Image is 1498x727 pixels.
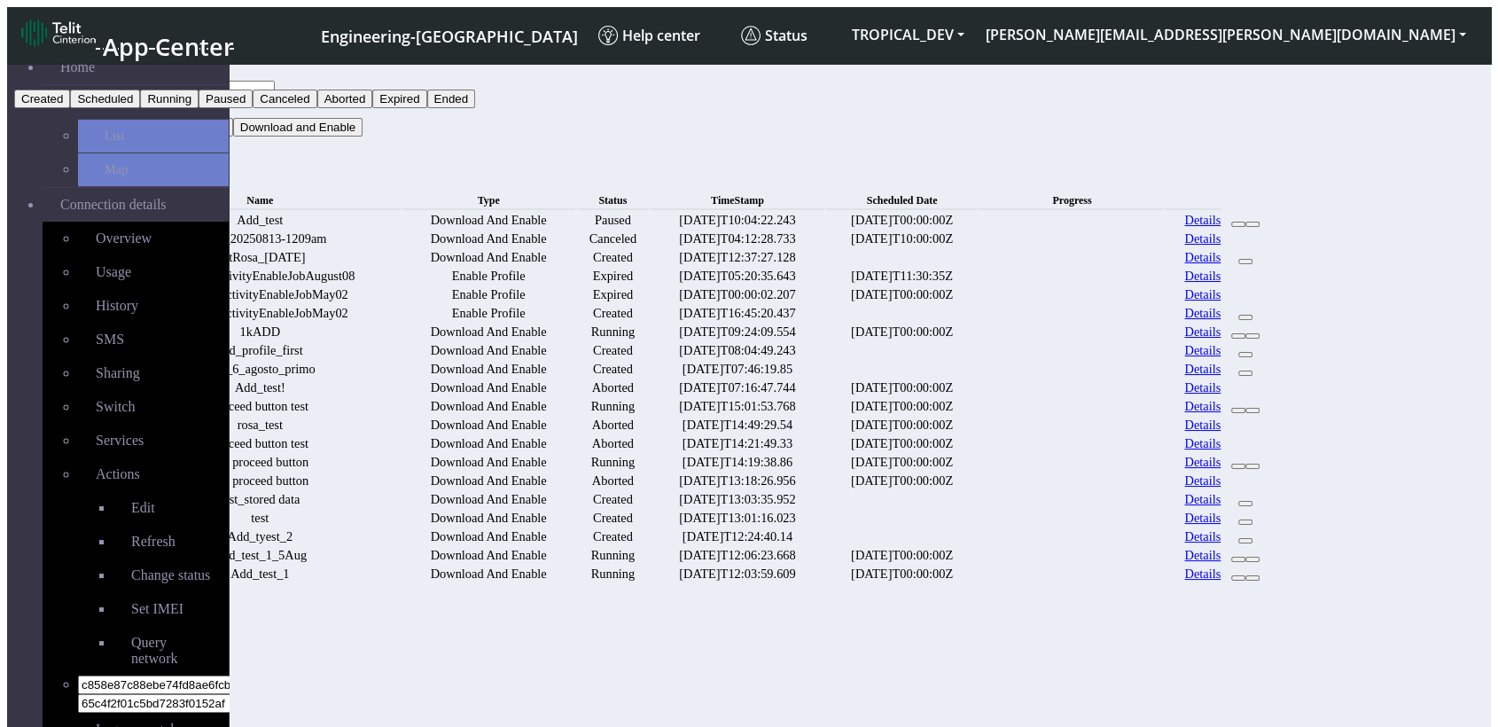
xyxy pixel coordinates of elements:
span: List [105,129,124,144]
td: [DATE]T00:00:00Z [826,212,979,229]
td: Enable Profile [402,268,575,285]
td: Add_test! [120,379,401,396]
td: testRosa_[DATE] [120,249,401,266]
td: Created [577,342,649,359]
button: TROPICAL_DEV [841,19,975,51]
a: Details [1184,306,1221,321]
td: [DATE]T12:24:40.14 [651,528,824,545]
td: Download And Enable [402,342,575,359]
td: [DATE]T16:45:20.437 [651,305,824,322]
span: Scheduled Date [867,194,938,207]
td: [DATE]T12:06:23.668 [651,547,824,564]
td: [DATE]T12:37:27.128 [651,249,824,266]
td: Created [577,249,649,266]
a: Details [1184,287,1221,302]
td: [DATE]T12:03:59.609 [651,566,824,582]
td: [DATE]T15:01:53.768 [651,398,824,415]
td: Running [577,324,649,340]
td: Download And Enable [402,379,575,396]
a: Details [1184,399,1221,414]
a: Set IMEI [113,592,229,626]
a: Details [1184,324,1221,340]
td: [DATE]T07:46:19.85 [651,361,824,378]
img: status.svg [741,26,761,45]
td: [DATE]T00:00:00Z [826,435,979,452]
td: [DATE]T13:01:16.023 [651,510,824,527]
td: Download And Enable [402,361,575,378]
a: Home [43,51,229,84]
td: proceed button test [120,435,401,452]
span: Edit [131,500,155,515]
td: Add_test [120,212,401,229]
td: rosa_test [120,417,401,434]
a: History [78,289,229,323]
span: Services [96,433,144,448]
td: [DATE]T00:00:00Z [826,473,979,489]
button: Ended [427,90,476,108]
a: Details [1184,455,1221,470]
td: Download And Enable [402,249,575,266]
td: Aborted [577,435,649,452]
a: Details [1184,231,1221,246]
button: [PERSON_NAME][EMAIL_ADDRESS][PERSON_NAME][DOMAIN_NAME] [975,19,1477,51]
a: Details [1184,548,1221,563]
td: [DATE]T08:04:49.243 [651,342,824,359]
span: Usage [96,264,131,279]
td: [DATE]T00:00:00Z [826,566,979,582]
td: Download And Enable [402,417,575,434]
td: test_stored data [120,491,401,508]
td: Aborted [577,473,649,489]
a: Details [1184,511,1221,526]
td: Running [577,398,649,415]
td: Running [577,454,649,471]
a: List [78,120,229,152]
a: Details [1184,418,1221,433]
a: Details [1184,436,1221,451]
span: TimeStamp [711,194,764,207]
td: Enable Profile [402,305,575,322]
span: Map [105,162,128,177]
a: Details [1184,473,1221,489]
td: Download And Enable [402,435,575,452]
td: [DATE]T05:20:35.643 [651,268,824,285]
span: Type [478,194,500,207]
td: Created [577,361,649,378]
div: Bulk Operations [118,174,1269,190]
td: Running [577,566,649,582]
span: App Center [103,30,234,63]
a: App Center [21,14,231,57]
td: Expired [577,268,649,285]
td: Enable Profile [402,286,575,303]
a: Details [1184,567,1221,582]
a: Details [1184,250,1221,265]
td: Aborted [577,417,649,434]
td: 1kADD [120,324,401,340]
a: Details [1184,529,1221,544]
td: Add_test_1_5Aug [120,547,401,564]
td: rosa_6_agosto_primo [120,361,401,378]
a: Details [1184,343,1221,358]
td: [DATE]T10:00:00Z [826,231,979,247]
td: test [120,510,401,527]
td: Created [577,510,649,527]
a: Help center [591,19,734,52]
td: [DATE]T13:18:26.956 [651,473,824,489]
td: Download And Enable [402,212,575,229]
a: Services [78,424,229,457]
span: History [96,298,138,313]
td: Download And Enable [402,547,575,564]
span: Sharing [96,365,140,380]
span: Switch [96,399,135,414]
span: Engineering-[GEOGRAPHIC_DATA] [321,26,578,47]
a: Details [1184,380,1221,395]
td: [DATE]T00:00:02.207 [651,286,824,303]
span: Actions [96,466,140,481]
td: [DATE]T00:00:00Z [826,324,979,340]
td: Add_tyest_2 [120,528,401,545]
td: [DATE]T10:04:22.243 [651,212,824,229]
td: [DATE]T07:16:47.744 [651,379,824,396]
td: TestConnectivityEnableJobMay02 [120,305,401,322]
span: SMS [96,332,124,347]
span: Name [246,194,273,207]
td: [DATE]T14:49:29.54 [651,417,824,434]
